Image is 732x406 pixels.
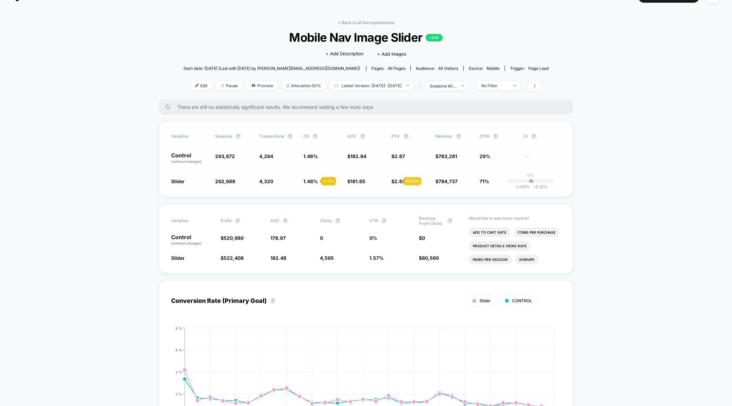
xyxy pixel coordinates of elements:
button: ? [531,134,536,139]
span: 1.48 % [303,178,318,184]
button: ? [456,134,461,139]
button: ? [312,134,318,139]
span: 1.57 % [369,255,384,261]
tspan: 6 % [176,348,182,352]
span: 5.51 % [530,184,548,189]
span: CTR [369,218,378,223]
span: 520,980 [224,235,244,241]
tspan: 8 % [176,326,182,330]
img: end [462,85,464,86]
p: 0% [527,173,534,178]
span: All Visitors [438,66,458,71]
span: Start date: [DATE] (Last edit [DATE] by [PERSON_NAME][EMAIL_ADDRESS][DOMAIN_NAME]) [183,66,360,71]
span: $ [347,178,365,184]
span: Variation [171,134,208,139]
span: OTW [480,134,517,139]
p: | [530,178,531,183]
span: $ [347,153,366,159]
span: Latest Version: [DATE] - [DATE] [329,81,414,90]
span: $ [391,153,405,159]
span: Mobile Nav Image Slider [202,30,531,44]
button: ? [235,218,240,224]
span: $ [391,178,405,184]
div: sessions with impression [430,83,457,89]
p: LIVE [426,34,443,41]
img: end [513,85,516,86]
button: ? [283,218,288,224]
span: ASD [270,218,279,223]
img: end [407,85,409,86]
span: 2.67 [394,153,405,159]
span: 293,672 [215,153,235,159]
div: Trigger: [510,66,549,71]
span: $ [435,178,457,184]
button: ? [335,218,341,224]
p: Control [171,153,208,164]
span: Pause [216,81,243,90]
span: $ [221,255,244,261]
span: CR [303,134,309,139]
div: No Filter [481,83,508,88]
span: 178.97 [270,235,286,241]
a: < Back to all live experiences [338,20,394,25]
span: (without changes) [171,159,202,163]
div: Audience: [416,66,458,71]
span: 182.84 [350,153,366,159]
tspan: 4 % [176,370,182,374]
span: 0 % [369,235,377,241]
button: ? [360,134,365,139]
span: 29% [480,153,490,159]
span: Device: [463,66,505,71]
span: all pages [388,66,405,71]
img: end [221,84,224,87]
button: ? [493,134,498,139]
span: Edit [190,81,212,90]
span: Sessions [215,134,232,139]
span: 784,737 [439,178,457,184]
span: Variation [171,216,208,226]
span: PSV [391,134,400,139]
span: CONTROL [512,298,532,303]
span: 71% [480,178,489,184]
span: 1.46 % [303,153,318,159]
span: + [533,184,536,189]
span: $ [419,235,425,241]
p: Control [171,234,214,246]
span: Revenue From Clicks [419,216,444,226]
span: 4,284 [259,153,273,159]
button: ? [287,134,293,139]
span: 292,688 [215,178,235,184]
span: 522,408 [224,255,244,261]
li: Add To Cart Rate [469,228,510,237]
span: 4,320 [259,178,273,184]
span: $ [435,153,457,159]
span: Allocation: 50% [282,81,326,90]
button: ? [270,298,276,304]
span: | [418,81,425,91]
span: mobile [487,66,500,71]
button: ? [236,134,241,139]
span: AOV [347,134,357,139]
span: 0 [320,235,323,241]
span: Slider [480,298,491,303]
span: --- [524,154,561,164]
span: Profit [221,218,231,223]
li: Signups [515,255,538,264]
button: ? [381,218,387,224]
span: There are still no statistically significant results. We recommend waiting a few more days [177,104,560,110]
img: rebalance [287,84,289,88]
li: Items Per Purchase [514,228,560,237]
span: 0 [422,235,425,241]
span: $ [419,255,439,261]
div: + 1.2 % [321,177,336,185]
span: Page Load [528,66,549,71]
span: Revenue [435,134,452,139]
span: 783,281 [439,153,457,159]
span: Slider [171,178,185,184]
span: Slider [171,255,185,261]
li: Product Details Views Rate [469,241,531,251]
button: ? [447,218,453,224]
img: edit [195,84,199,87]
span: 182.48 [270,255,286,261]
img: calendar [334,84,338,87]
